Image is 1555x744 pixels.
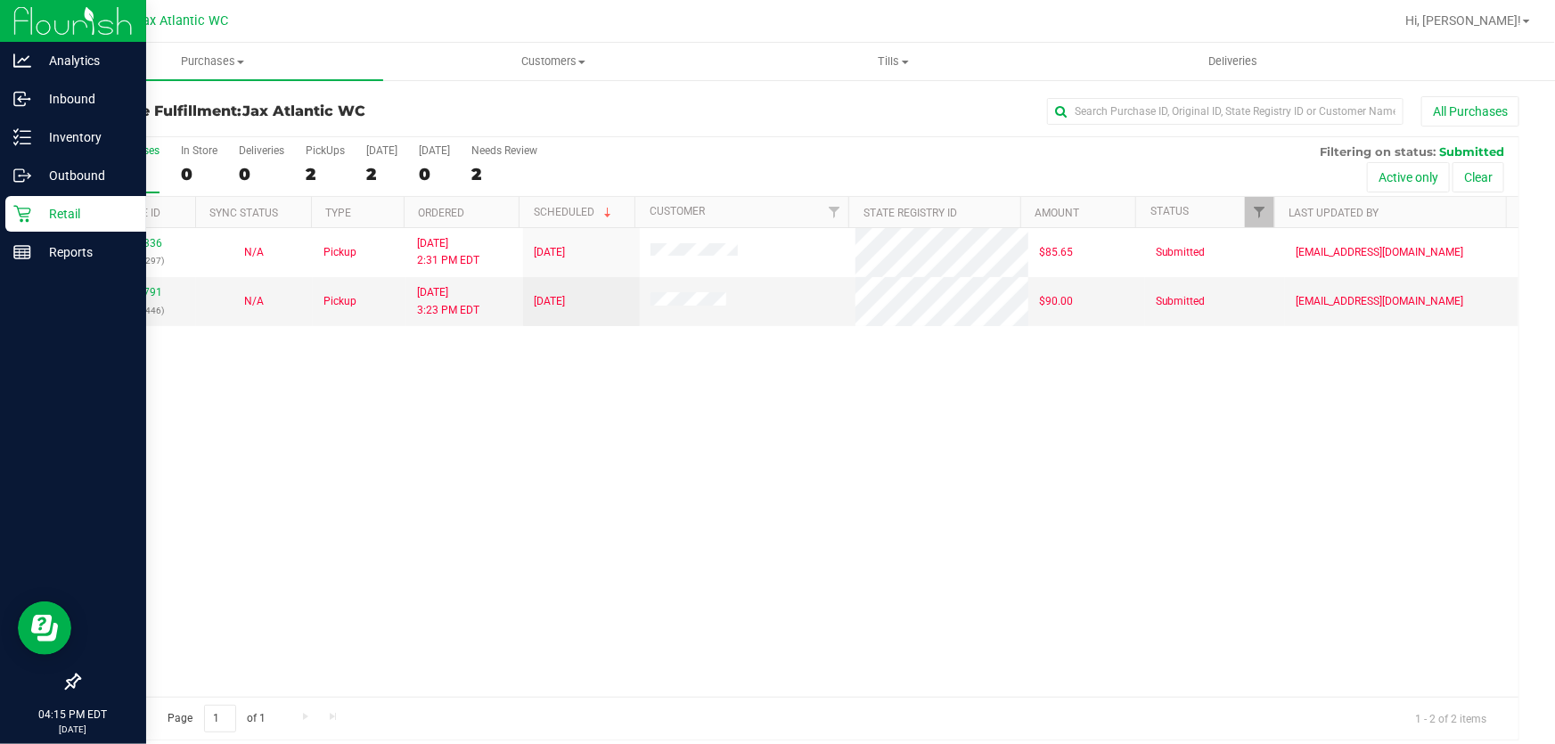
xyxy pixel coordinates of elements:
[366,164,397,184] div: 2
[323,293,356,310] span: Pickup
[384,53,723,69] span: Customers
[1039,244,1073,261] span: $85.65
[534,244,565,261] span: [DATE]
[13,243,31,261] inline-svg: Reports
[31,88,138,110] p: Inbound
[1035,207,1079,219] a: Amount
[419,164,450,184] div: 0
[31,241,138,263] p: Reports
[181,144,217,157] div: In Store
[31,50,138,71] p: Analytics
[13,90,31,108] inline-svg: Inbound
[209,207,278,219] a: Sync Status
[1320,144,1436,159] span: Filtering on status:
[1047,98,1404,125] input: Search Purchase ID, Original ID, State Registry ID or Customer Name...
[135,13,228,29] span: Jax Atlantic WC
[13,128,31,146] inline-svg: Inventory
[1401,705,1501,732] span: 1 - 2 of 2 items
[18,601,71,655] iframe: Resource center
[242,102,365,119] span: Jax Atlantic WC
[471,144,537,157] div: Needs Review
[534,206,615,218] a: Scheduled
[13,167,31,184] inline-svg: Outbound
[1367,162,1450,192] button: Active only
[819,197,848,227] a: Filter
[1063,43,1404,80] a: Deliveries
[1289,207,1379,219] a: Last Updated By
[78,103,559,119] h3: Purchase Fulfillment:
[1405,13,1521,28] span: Hi, [PERSON_NAME]!
[43,43,383,80] a: Purchases
[323,244,356,261] span: Pickup
[1296,293,1463,310] span: [EMAIL_ADDRESS][DOMAIN_NAME]
[43,53,383,69] span: Purchases
[13,205,31,223] inline-svg: Retail
[204,705,236,732] input: 1
[863,207,957,219] a: State Registry ID
[1453,162,1504,192] button: Clear
[244,293,264,310] button: N/A
[31,127,138,148] p: Inventory
[8,707,138,723] p: 04:15 PM EDT
[418,207,464,219] a: Ordered
[306,144,345,157] div: PickUps
[239,144,284,157] div: Deliveries
[650,205,705,217] a: Customer
[1156,244,1206,261] span: Submitted
[244,244,264,261] button: N/A
[417,284,479,318] span: [DATE] 3:23 PM EDT
[1156,293,1206,310] span: Submitted
[31,165,138,186] p: Outbound
[383,43,724,80] a: Customers
[1150,205,1189,217] a: Status
[1421,96,1519,127] button: All Purchases
[239,164,284,184] div: 0
[419,144,450,157] div: [DATE]
[724,53,1063,69] span: Tills
[13,52,31,69] inline-svg: Analytics
[1439,144,1504,159] span: Submitted
[417,235,479,269] span: [DATE] 2:31 PM EDT
[1039,293,1073,310] span: $90.00
[152,705,281,732] span: Page of 1
[8,723,138,736] p: [DATE]
[1245,197,1274,227] a: Filter
[325,207,351,219] a: Type
[471,164,537,184] div: 2
[724,43,1064,80] a: Tills
[534,293,565,310] span: [DATE]
[181,164,217,184] div: 0
[31,203,138,225] p: Retail
[1185,53,1282,69] span: Deliveries
[1296,244,1463,261] span: [EMAIL_ADDRESS][DOMAIN_NAME]
[306,164,345,184] div: 2
[366,144,397,157] div: [DATE]
[244,246,264,258] span: Not Applicable
[244,295,264,307] span: Not Applicable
